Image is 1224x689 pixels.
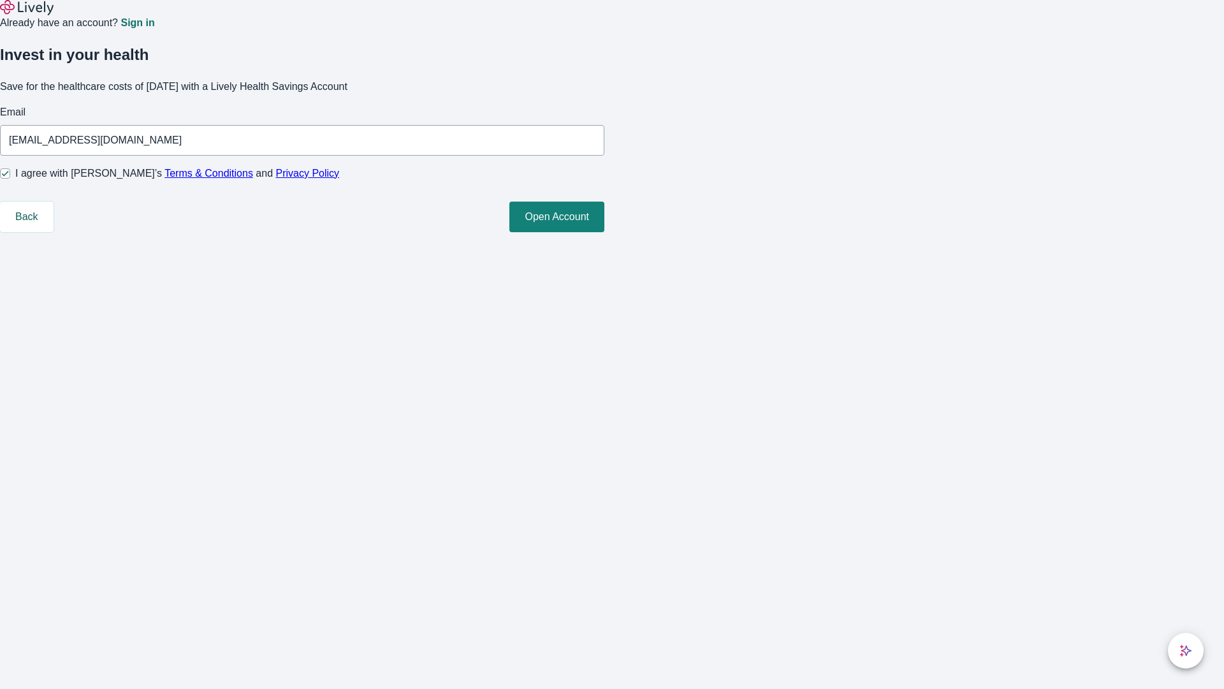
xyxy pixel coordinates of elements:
span: I agree with [PERSON_NAME]’s and [15,166,339,181]
a: Privacy Policy [276,168,340,179]
button: chat [1168,633,1204,669]
a: Terms & Conditions [164,168,253,179]
button: Open Account [509,202,604,232]
svg: Lively AI Assistant [1179,644,1192,657]
a: Sign in [120,18,154,28]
